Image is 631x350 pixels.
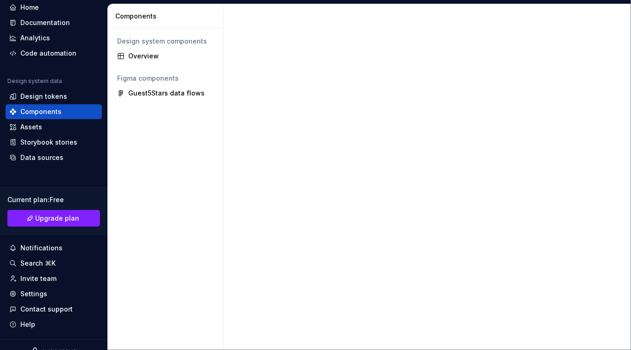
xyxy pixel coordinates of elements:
[113,49,218,64] a: Overview
[6,31,102,45] a: Analytics
[6,46,102,61] a: Code automation
[36,214,80,223] span: Upgrade plan
[20,18,70,27] div: Documentation
[6,271,102,286] a: Invite team
[6,135,102,150] a: Storybook stories
[128,89,205,98] div: Guest5Stars data flows
[20,122,42,132] div: Assets
[6,104,102,119] a: Components
[6,150,102,165] a: Data sources
[20,305,73,314] div: Contact support
[20,3,39,12] div: Home
[115,12,219,21] div: Components
[7,77,62,85] div: Design system data
[20,49,76,58] div: Code automation
[20,153,63,162] div: Data sources
[20,138,77,147] div: Storybook stories
[20,107,62,116] div: Components
[6,302,102,317] button: Contact support
[20,92,67,101] div: Design tokens
[20,259,56,268] div: Search ⌘K
[20,274,56,283] div: Invite team
[7,195,100,204] div: Current plan : Free
[6,241,102,255] button: Notifications
[113,86,218,101] a: Guest5Stars data flows
[117,37,214,46] div: Design system components
[6,15,102,30] a: Documentation
[6,89,102,104] a: Design tokens
[20,243,62,253] div: Notifications
[6,256,102,271] button: Search ⌘K
[6,317,102,332] button: Help
[7,210,100,227] a: Upgrade plan
[117,74,214,83] div: Figma components
[20,320,35,329] div: Help
[6,120,102,134] a: Assets
[128,51,214,61] div: Overview
[6,286,102,301] a: Settings
[20,33,50,43] div: Analytics
[20,289,47,299] div: Settings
